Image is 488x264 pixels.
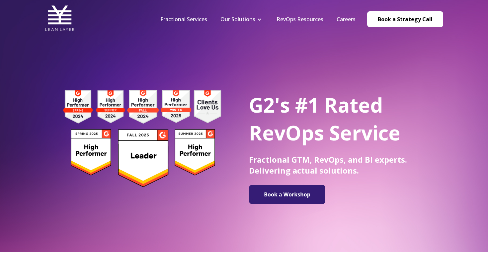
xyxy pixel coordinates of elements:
div: Navigation Menu [154,16,362,23]
a: Fractional Services [160,16,207,23]
a: Our Solutions [220,16,255,23]
a: RevOps Resources [277,16,323,23]
img: g2 badges [51,88,232,189]
span: G2's #1 Rated RevOps Service [249,91,400,146]
img: Lean Layer Logo [45,3,75,33]
a: Careers [337,16,356,23]
a: Book a Strategy Call [367,11,443,27]
span: Fractional GTM, RevOps, and BI experts. Delivering actual solutions. [249,154,407,176]
img: Book a Workshop [252,187,322,201]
